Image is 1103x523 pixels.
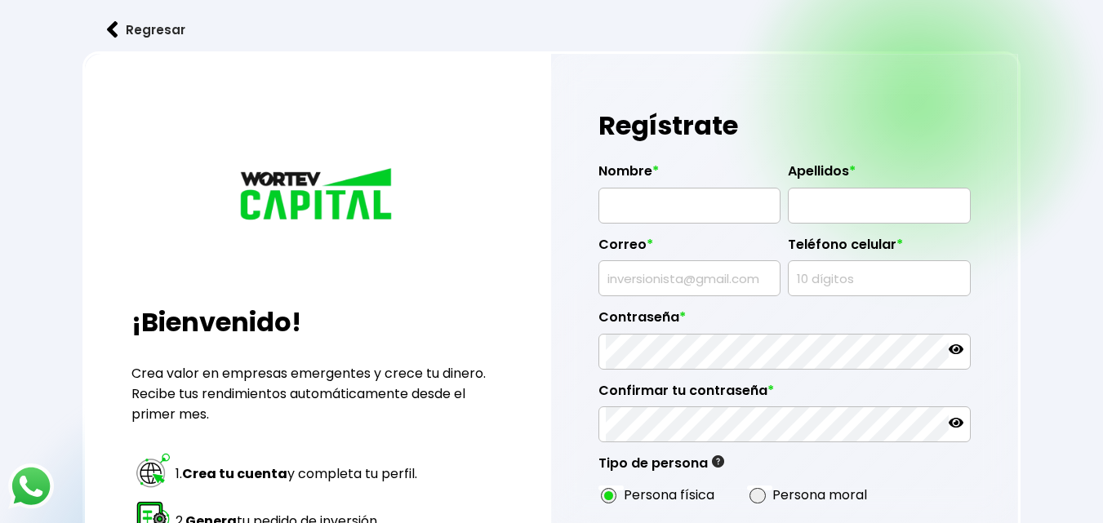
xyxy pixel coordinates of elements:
[131,363,504,424] p: Crea valor en empresas emergentes y crece tu dinero. Recibe tus rendimientos automáticamente desd...
[606,261,773,295] input: inversionista@gmail.com
[598,163,781,188] label: Nombre
[712,455,724,468] img: gfR76cHglkPwleuBLjWdxeZVvX9Wp6JBDmjRYY8JYDQn16A2ICN00zLTgIroGa6qie5tIuWH7V3AapTKqzv+oMZsGfMUqL5JM...
[598,455,724,480] label: Tipo de persona
[175,450,421,496] td: 1. y completa tu perfil.
[82,8,1020,51] a: flecha izquierdaRegresar
[107,21,118,38] img: flecha izquierda
[131,303,504,342] h2: ¡Bienvenido!
[8,463,54,509] img: logos_whatsapp-icon.242b2217.svg
[598,237,781,261] label: Correo
[772,485,867,505] label: Persona moral
[82,8,210,51] button: Regresar
[788,237,970,261] label: Teléfono celular
[624,485,714,505] label: Persona física
[788,163,970,188] label: Apellidos
[236,166,399,226] img: logo_wortev_capital
[182,464,287,483] strong: Crea tu cuenta
[795,261,963,295] input: 10 dígitos
[598,309,971,334] label: Contraseña
[598,383,971,407] label: Confirmar tu contraseña
[134,451,172,490] img: paso 1
[598,101,971,150] h1: Regístrate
